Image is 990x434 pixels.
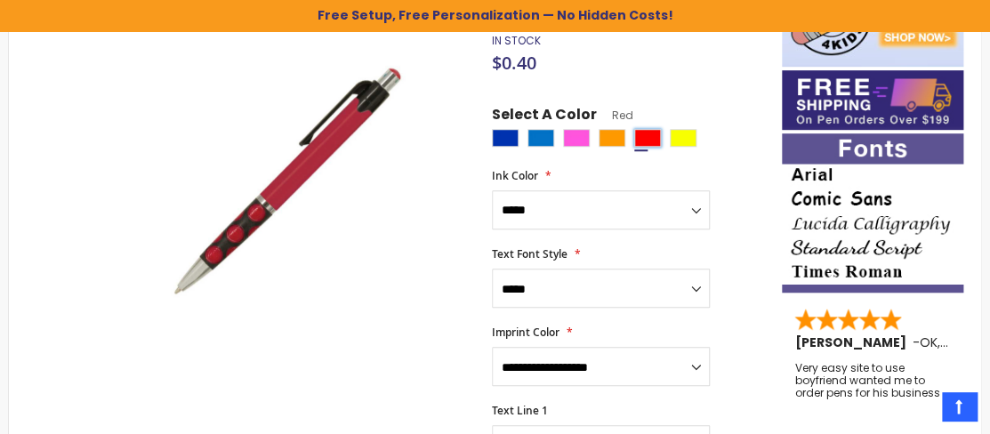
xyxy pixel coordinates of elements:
[492,403,548,418] span: Text Line 1
[670,129,696,147] div: Yellow
[492,105,597,129] span: Select A Color
[794,334,912,351] span: [PERSON_NAME]
[492,246,567,261] span: Text Font Style
[492,34,541,48] div: Availability
[634,129,661,147] div: Red
[492,51,536,75] span: $0.40
[492,325,559,340] span: Imprint Color
[782,70,963,130] img: Free shipping on orders over $199
[843,386,990,434] iframe: Google Customer Reviews
[782,133,963,293] img: font-personalization-examples
[563,129,590,147] div: Pink
[527,129,554,147] div: Blue Light
[492,129,519,147] div: Blue
[599,129,625,147] div: Orange
[492,168,538,183] span: Ink Color
[919,334,937,351] span: OK
[492,33,541,48] span: In stock
[794,362,950,400] div: Very easy site to use boyfriend wanted me to order pens for his business
[597,108,633,123] span: Red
